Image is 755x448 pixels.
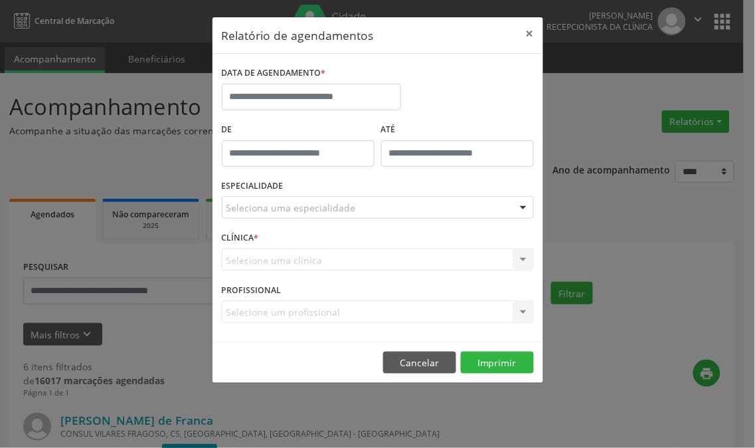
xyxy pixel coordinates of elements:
label: ESPECIALIDADE [222,176,284,197]
button: Cancelar [383,352,456,374]
label: ATÉ [381,120,534,140]
span: Seleciona uma especialidade [226,201,356,215]
label: PROFISSIONAL [222,280,282,300]
label: CLÍNICA [222,228,259,249]
label: De [222,120,375,140]
label: DATA DE AGENDAMENTO [222,63,326,84]
button: Imprimir [461,352,534,374]
button: Close [517,17,543,50]
h5: Relatório de agendamentos [222,27,374,44]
